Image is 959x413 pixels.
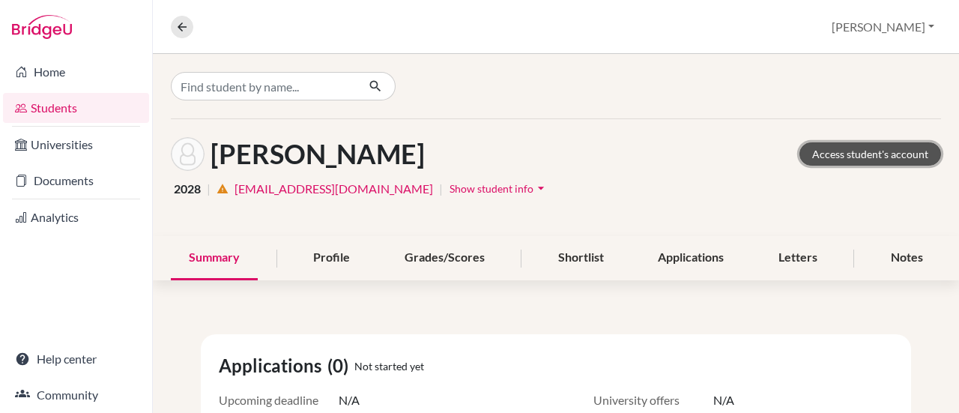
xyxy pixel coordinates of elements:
a: Help center [3,344,149,374]
span: Show student info [450,182,533,195]
a: Community [3,380,149,410]
div: Profile [295,236,368,280]
input: Find student by name... [171,72,357,100]
a: Students [3,93,149,123]
div: Shortlist [540,236,622,280]
button: [PERSON_NAME] [825,13,941,41]
div: Applications [640,236,742,280]
button: Show student infoarrow_drop_down [449,177,549,200]
a: Documents [3,166,149,196]
span: Upcoming deadline [219,391,339,409]
span: Applications [219,352,327,379]
span: N/A [339,391,360,409]
a: [EMAIL_ADDRESS][DOMAIN_NAME] [235,180,433,198]
img: Bridge-U [12,15,72,39]
img: Ishaani Uppal's avatar [171,137,205,171]
span: | [207,180,211,198]
div: Grades/Scores [387,236,503,280]
span: 2028 [174,180,201,198]
div: Summary [171,236,258,280]
span: | [439,180,443,198]
a: Home [3,57,149,87]
span: Not started yet [354,358,424,374]
h1: [PERSON_NAME] [211,138,425,170]
span: N/A [713,391,734,409]
a: Universities [3,130,149,160]
span: (0) [327,352,354,379]
a: Analytics [3,202,149,232]
span: University offers [593,391,713,409]
div: Notes [873,236,941,280]
a: Access student's account [799,142,941,166]
div: Letters [760,236,835,280]
i: arrow_drop_down [533,181,548,196]
i: warning [217,183,229,195]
